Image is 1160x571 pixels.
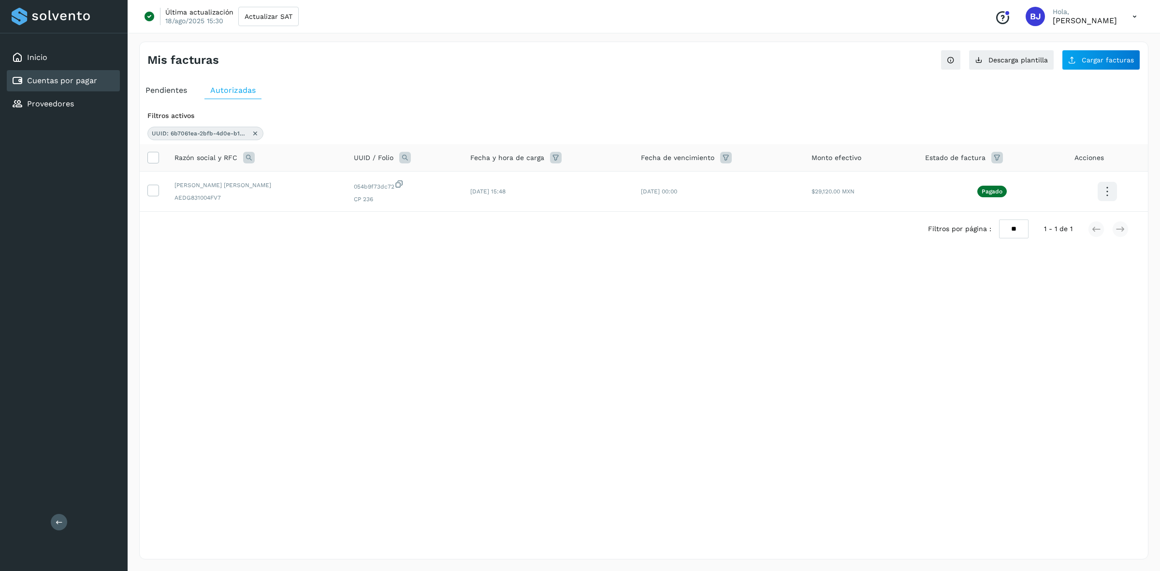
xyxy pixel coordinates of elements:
[7,47,120,68] div: Inicio
[470,153,544,163] span: Fecha y hora de carga
[812,188,855,195] span: $29,120.00 MXN
[245,13,292,20] span: Actualizar SAT
[147,53,219,67] h4: Mis facturas
[174,181,338,190] span: [PERSON_NAME] [PERSON_NAME]
[174,153,237,163] span: Razón social y RFC
[165,16,223,25] p: 18/ago/2025 15:30
[147,111,1140,121] div: Filtros activos
[174,193,338,202] span: AEDG831004FV7
[988,57,1048,63] span: Descarga plantilla
[27,99,74,108] a: Proveedores
[210,86,256,95] span: Autorizadas
[1053,8,1117,16] p: Hola,
[928,224,991,234] span: Filtros por página :
[145,86,187,95] span: Pendientes
[470,188,506,195] span: [DATE] 15:48
[165,8,233,16] p: Última actualización
[7,70,120,91] div: Cuentas por pagar
[1062,50,1140,70] button: Cargar facturas
[152,129,248,138] span: UUID: 6b7061ea-2bfb-4d0e-b1d2-054b9f73dc72
[7,93,120,115] div: Proveedores
[1074,153,1104,163] span: Acciones
[27,76,97,85] a: Cuentas por pagar
[354,153,393,163] span: UUID / Folio
[1053,16,1117,25] p: Brayant Javier Rocha Martinez
[354,179,454,191] span: 054b9f73dc72
[1044,224,1073,234] span: 1 - 1 de 1
[27,53,47,62] a: Inicio
[982,188,1002,195] p: Pagado
[147,127,263,140] div: UUID: 6b7061ea-2bfb-4d0e-b1d2-054b9f73dc72
[354,195,454,204] span: CP 236
[969,50,1054,70] button: Descarga plantilla
[925,153,986,163] span: Estado de factura
[1082,57,1134,63] span: Cargar facturas
[812,153,861,163] span: Monto efectivo
[641,153,714,163] span: Fecha de vencimiento
[641,188,677,195] span: [DATE] 00:00
[238,7,299,26] button: Actualizar SAT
